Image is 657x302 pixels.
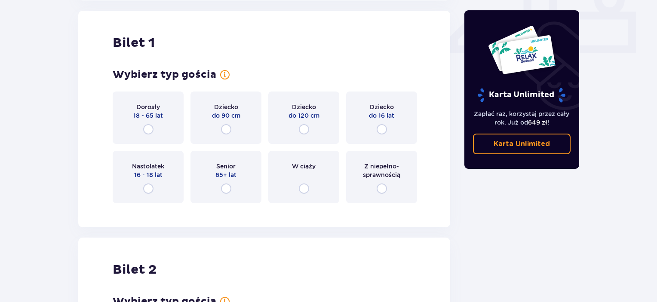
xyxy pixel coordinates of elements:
[113,262,157,278] h2: Bilet 2
[132,162,164,171] span: Nastolatek
[494,139,550,149] p: Karta Unlimited
[473,134,571,154] a: Karta Unlimited
[113,35,155,51] h2: Bilet 1
[292,103,316,111] span: Dziecko
[477,88,566,103] p: Karta Unlimited
[214,103,238,111] span: Dziecko
[528,119,547,126] span: 649 zł
[369,111,394,120] span: do 16 lat
[212,111,240,120] span: do 90 cm
[134,171,163,179] span: 16 - 18 lat
[473,110,571,127] p: Zapłać raz, korzystaj przez cały rok. Już od !
[216,162,236,171] span: Senior
[370,103,394,111] span: Dziecko
[133,111,163,120] span: 18 - 65 lat
[289,111,319,120] span: do 120 cm
[113,68,216,81] h3: Wybierz typ gościa
[215,171,236,179] span: 65+ lat
[354,162,409,179] span: Z niepełno­sprawnością
[292,162,316,171] span: W ciąży
[136,103,160,111] span: Dorosły
[488,25,556,75] img: Dwie karty całoroczne do Suntago z napisem 'UNLIMITED RELAX', na białym tle z tropikalnymi liśćmi...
